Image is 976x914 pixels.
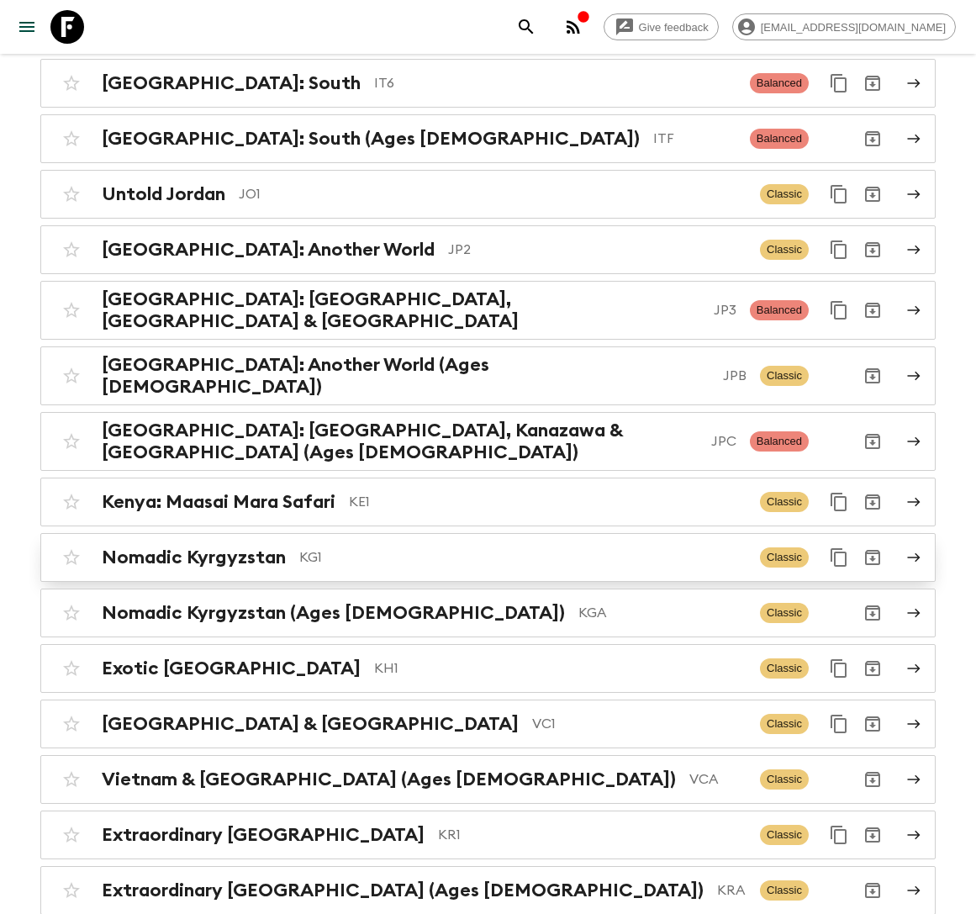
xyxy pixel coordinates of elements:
h2: [GEOGRAPHIC_DATA]: Another World (Ages [DEMOGRAPHIC_DATA]) [102,354,710,398]
div: [EMAIL_ADDRESS][DOMAIN_NAME] [732,13,956,40]
h2: [GEOGRAPHIC_DATA] & [GEOGRAPHIC_DATA] [102,713,519,735]
button: Archive [856,359,889,393]
p: IT6 [374,73,736,93]
h2: [GEOGRAPHIC_DATA]: South (Ages [DEMOGRAPHIC_DATA]) [102,128,640,150]
h2: Nomadic Kyrgyzstan (Ages [DEMOGRAPHIC_DATA]) [102,602,565,624]
span: Classic [760,658,809,679]
button: Archive [856,293,889,327]
span: Classic [760,880,809,901]
a: Nomadic Kyrgyzstan (Ages [DEMOGRAPHIC_DATA])KGAClassicArchive [40,589,936,637]
span: Classic [760,184,809,204]
h2: [GEOGRAPHIC_DATA]: [GEOGRAPHIC_DATA], Kanazawa & [GEOGRAPHIC_DATA] (Ages [DEMOGRAPHIC_DATA]) [102,420,698,463]
h2: Vietnam & [GEOGRAPHIC_DATA] (Ages [DEMOGRAPHIC_DATA]) [102,769,676,790]
p: JO1 [239,184,747,204]
span: [EMAIL_ADDRESS][DOMAIN_NAME] [752,21,955,34]
a: [GEOGRAPHIC_DATA] & [GEOGRAPHIC_DATA]VC1ClassicDuplicate for 45-59Archive [40,700,936,748]
p: KR1 [438,825,747,845]
p: JP2 [448,240,747,260]
a: Nomadic KyrgyzstanKG1ClassicDuplicate for 45-59Archive [40,533,936,582]
span: Classic [760,603,809,623]
p: JP3 [714,300,736,320]
a: [GEOGRAPHIC_DATA]: Another World (Ages [DEMOGRAPHIC_DATA])JPBClassicArchive [40,346,936,405]
h2: Extraordinary [GEOGRAPHIC_DATA] (Ages [DEMOGRAPHIC_DATA]) [102,880,704,901]
button: Duplicate for 45-59 [822,66,856,100]
p: KE1 [349,492,747,512]
h2: [GEOGRAPHIC_DATA]: South [102,72,361,94]
button: Archive [856,596,889,630]
span: Balanced [750,129,809,149]
span: Classic [760,769,809,790]
span: Give feedback [630,21,718,34]
button: Duplicate for 45-59 [822,177,856,211]
button: Duplicate for 45-59 [822,233,856,267]
a: Exotic [GEOGRAPHIC_DATA]KH1ClassicDuplicate for 45-59Archive [40,644,936,693]
span: Balanced [750,431,809,452]
button: Archive [856,818,889,852]
button: Duplicate for 45-59 [822,541,856,574]
p: JPB [723,366,747,386]
span: Classic [760,825,809,845]
a: [GEOGRAPHIC_DATA]: [GEOGRAPHIC_DATA], Kanazawa & [GEOGRAPHIC_DATA] (Ages [DEMOGRAPHIC_DATA])JPCBa... [40,412,936,471]
a: [GEOGRAPHIC_DATA]: SouthIT6BalancedDuplicate for 45-59Archive [40,59,936,108]
h2: Exotic [GEOGRAPHIC_DATA] [102,658,361,679]
p: KRA [717,880,747,901]
a: Give feedback [604,13,719,40]
a: Vietnam & [GEOGRAPHIC_DATA] (Ages [DEMOGRAPHIC_DATA])VCAClassicArchive [40,755,936,804]
a: Kenya: Maasai Mara SafariKE1ClassicDuplicate for 45-59Archive [40,478,936,526]
span: Classic [760,240,809,260]
a: [GEOGRAPHIC_DATA]: Another WorldJP2ClassicDuplicate for 45-59Archive [40,225,936,274]
p: KG1 [299,547,747,568]
h2: Kenya: Maasai Mara Safari [102,491,335,513]
button: Duplicate for 45-59 [822,652,856,685]
h2: Extraordinary [GEOGRAPHIC_DATA] [102,824,425,846]
p: KH1 [374,658,747,679]
button: Archive [856,874,889,907]
span: Classic [760,714,809,734]
p: VC1 [532,714,747,734]
button: Archive [856,122,889,156]
a: Untold JordanJO1ClassicDuplicate for 45-59Archive [40,170,936,219]
span: Classic [760,366,809,386]
p: VCA [689,769,747,790]
button: Duplicate for 45-59 [822,293,856,327]
button: Duplicate for 45-59 [822,707,856,741]
h2: [GEOGRAPHIC_DATA]: Another World [102,239,435,261]
button: Archive [856,66,889,100]
button: menu [10,10,44,44]
h2: Untold Jordan [102,183,225,205]
button: Duplicate for 45-59 [822,818,856,852]
button: Archive [856,541,889,574]
span: Balanced [750,73,809,93]
p: JPC [711,431,736,452]
button: Archive [856,233,889,267]
span: Classic [760,547,809,568]
a: [GEOGRAPHIC_DATA]: [GEOGRAPHIC_DATA], [GEOGRAPHIC_DATA] & [GEOGRAPHIC_DATA]JP3BalancedDuplicate f... [40,281,936,340]
button: Archive [856,652,889,685]
button: Archive [856,425,889,458]
span: Balanced [750,300,809,320]
p: KGA [578,603,747,623]
p: ITF [653,129,736,149]
button: search adventures [509,10,543,44]
button: Archive [856,485,889,519]
h2: Nomadic Kyrgyzstan [102,547,286,568]
a: Extraordinary [GEOGRAPHIC_DATA]KR1ClassicDuplicate for 45-59Archive [40,811,936,859]
h2: [GEOGRAPHIC_DATA]: [GEOGRAPHIC_DATA], [GEOGRAPHIC_DATA] & [GEOGRAPHIC_DATA] [102,288,700,332]
button: Duplicate for 45-59 [822,485,856,519]
span: Classic [760,492,809,512]
button: Archive [856,177,889,211]
button: Archive [856,707,889,741]
button: Archive [856,763,889,796]
a: [GEOGRAPHIC_DATA]: South (Ages [DEMOGRAPHIC_DATA])ITFBalancedArchive [40,114,936,163]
